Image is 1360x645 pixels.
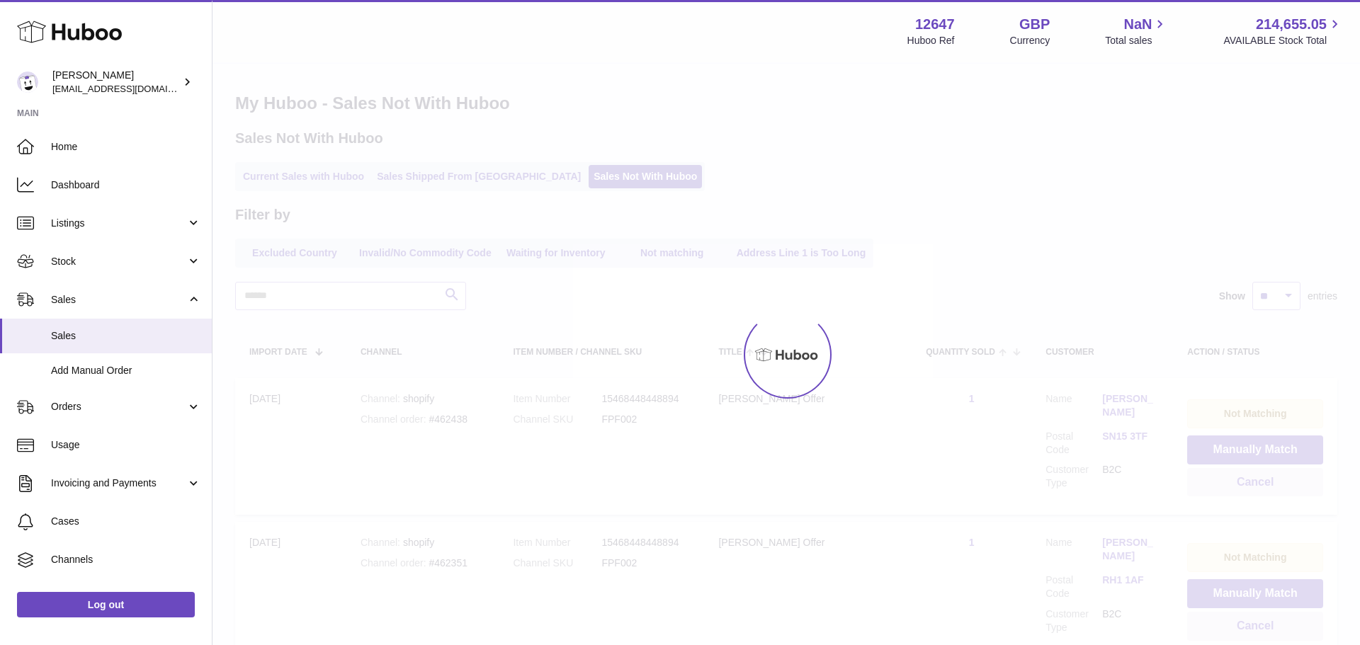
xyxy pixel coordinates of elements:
[51,364,201,377] span: Add Manual Order
[51,400,186,413] span: Orders
[51,217,186,230] span: Listings
[51,293,186,307] span: Sales
[52,69,180,96] div: [PERSON_NAME]
[1105,15,1168,47] a: NaN Total sales
[51,178,201,192] span: Dashboard
[1105,34,1168,47] span: Total sales
[51,255,186,268] span: Stock
[1010,34,1050,47] div: Currency
[51,476,186,490] span: Invoicing and Payments
[51,438,201,452] span: Usage
[1123,15,1152,34] span: NaN
[17,72,38,93] img: internalAdmin-12647@internal.huboo.com
[915,15,955,34] strong: 12647
[51,140,201,154] span: Home
[1223,34,1343,47] span: AVAILABLE Stock Total
[17,592,195,617] a: Log out
[907,34,955,47] div: Huboo Ref
[1256,15,1327,34] span: 214,655.05
[1019,15,1050,34] strong: GBP
[51,329,201,343] span: Sales
[51,553,201,566] span: Channels
[1223,15,1343,47] a: 214,655.05 AVAILABLE Stock Total
[51,515,201,528] span: Cases
[52,83,208,94] span: [EMAIL_ADDRESS][DOMAIN_NAME]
